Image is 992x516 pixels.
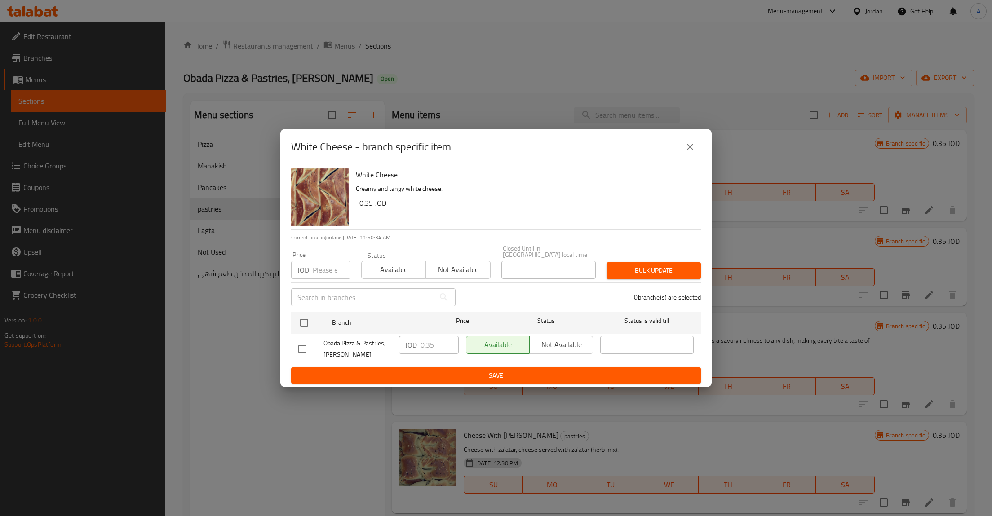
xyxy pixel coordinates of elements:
[405,340,417,350] p: JOD
[361,261,426,279] button: Available
[430,263,487,276] span: Not available
[332,317,425,328] span: Branch
[607,262,701,279] button: Bulk update
[291,234,701,242] p: Current time in Jordan is [DATE] 11:50:34 AM
[634,293,701,302] p: 0 branche(s) are selected
[614,265,694,276] span: Bulk update
[359,197,694,209] h6: 0.35 JOD
[291,367,701,384] button: Save
[500,315,593,326] span: Status
[291,140,451,154] h2: White Cheese - branch specific item
[425,261,490,279] button: Not available
[356,168,694,181] h6: White Cheese
[356,183,694,194] p: Creamy and tangy white cheese.
[600,315,694,326] span: Status is valid till
[291,168,349,226] img: White Cheese
[365,263,422,276] span: Available
[297,265,309,275] p: JOD
[433,315,492,326] span: Price
[298,370,694,381] span: Save
[679,136,701,158] button: close
[313,261,350,279] input: Please enter price
[323,338,392,360] span: Obada Pizza & Pastries, [PERSON_NAME]
[421,336,459,354] input: Please enter price
[291,288,435,306] input: Search in branches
